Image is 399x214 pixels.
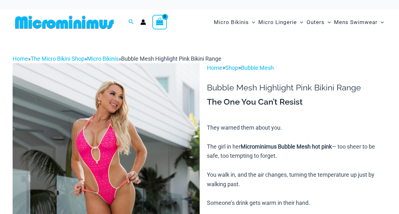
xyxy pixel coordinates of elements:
span: Menu Toggle [297,14,303,30]
a: Bubble Mesh [241,64,274,71]
a: The Micro Bikini Shop [31,55,85,62]
a: Mens SwimwearMenu ToggleMenu Toggle [332,13,385,32]
b: Microminimus Bubble Mesh hot pink [241,143,332,150]
a: Micro BikinisMenu ToggleMenu Toggle [212,13,257,32]
span: » » » [13,55,221,62]
span: Outers [307,14,325,30]
span: Menu Toggle [325,14,331,30]
a: View Shopping Cart, empty [152,15,167,29]
span: Menu Toggle [378,14,384,30]
nav: Site Navigation [211,12,386,33]
img: MM SHOP LOGO FLAT [13,15,116,29]
h3: The One You Can’t Resist [207,97,386,107]
span: Micro Lingerie [258,14,297,30]
a: Account icon link [140,19,146,25]
span: Menu Toggle [249,14,255,30]
p: > > [207,63,386,73]
a: Home [207,64,222,71]
span: Mens Swimwear [334,14,378,30]
a: OutersMenu ToggleMenu Toggle [305,13,332,32]
a: Shop [225,64,238,71]
span: Bubble Mesh Highlight Pink Bikini Range [121,55,221,62]
a: Micro Bikinis [87,55,119,62]
a: Micro LingerieMenu ToggleMenu Toggle [257,13,305,32]
a: Home [13,55,28,62]
a: Search icon link [128,18,134,26]
h1: Bubble Mesh Highlight Pink Bikini Range [207,83,386,93]
span: Micro Bikinis [214,14,249,30]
